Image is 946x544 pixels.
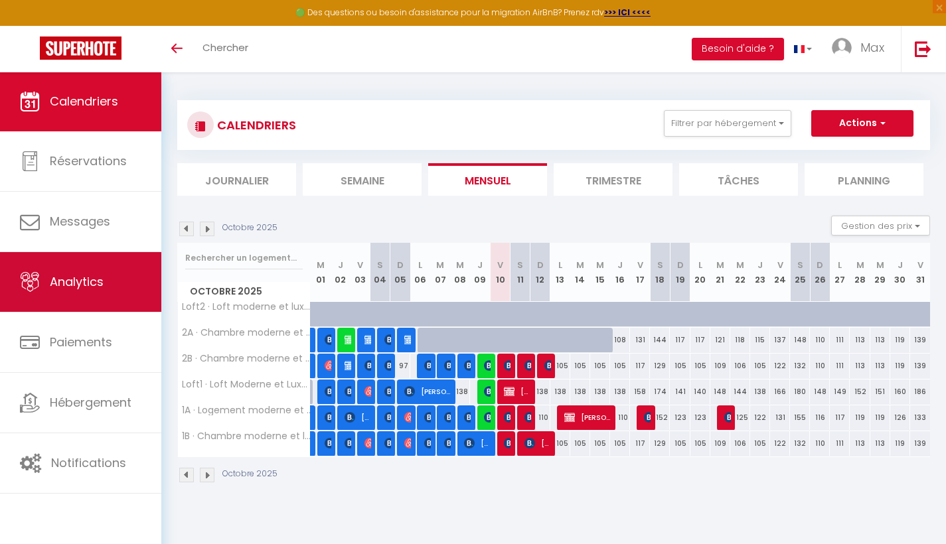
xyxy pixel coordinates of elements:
[805,163,923,196] li: Planning
[830,431,850,456] div: 111
[698,259,702,271] abbr: L
[50,213,110,230] span: Messages
[193,26,258,72] a: Chercher
[397,259,404,271] abbr: D
[610,354,630,378] div: 105
[650,379,670,404] div: 174
[915,40,931,57] img: logout
[630,243,650,302] th: 17
[650,354,670,378] div: 129
[544,353,551,378] span: Letenre [PERSON_NAME]
[710,379,730,404] div: 148
[750,328,770,352] div: 115
[650,431,670,456] div: 129
[345,353,351,378] span: [PERSON_NAME]
[511,243,530,302] th: 11
[50,394,131,411] span: Hébergement
[504,379,530,404] span: [PERSON_NAME]
[650,243,670,302] th: 18
[790,328,810,352] div: 148
[590,431,610,456] div: 105
[364,431,371,456] span: [PERSON_NAME]
[730,354,750,378] div: 106
[716,259,724,271] abbr: M
[870,431,890,456] div: 113
[504,431,511,456] span: [PERSON_NAME]
[810,431,830,456] div: 110
[692,38,784,60] button: Besoin d'aide ?
[384,353,391,378] span: Maelle Toure
[214,110,296,140] h3: CALENDRIERS
[570,354,590,378] div: 105
[484,353,491,378] span: [PERSON_NAME]
[550,379,570,404] div: 138
[504,353,511,378] span: [PERSON_NAME]
[710,243,730,302] th: 21
[730,405,750,430] div: 125
[777,259,783,271] abbr: V
[831,216,930,236] button: Gestion des prix
[345,327,351,352] span: [PERSON_NAME]
[750,243,770,302] th: 23
[550,431,570,456] div: 105
[530,379,550,404] div: 138
[910,431,930,456] div: 139
[477,259,483,271] abbr: J
[325,405,331,430] span: [PERSON_NAME]
[311,354,317,379] a: [PERSON_NAME]
[690,431,710,456] div: 105
[810,405,830,430] div: 116
[770,431,790,456] div: 122
[180,405,313,415] span: 1A · Logement moderne et luxueux à côté de l'aéroport
[670,354,690,378] div: 105
[860,39,884,56] span: Max
[570,431,590,456] div: 105
[610,328,630,352] div: 108
[790,354,810,378] div: 132
[910,354,930,378] div: 139
[404,405,411,430] span: [PERSON_NAME]
[650,328,670,352] div: 144
[730,243,750,302] th: 22
[670,431,690,456] div: 105
[384,379,391,404] span: [PERSON_NAME]
[690,243,710,302] th: 20
[810,243,830,302] th: 26
[311,243,331,302] th: 01
[604,7,651,18] strong: >>> ICI <<<<
[637,259,643,271] abbr: V
[817,259,823,271] abbr: D
[590,354,610,378] div: 105
[180,379,313,389] span: Loft1 · Loft Moderne et Luxueux à côté de l'aéroport!
[50,273,104,290] span: Analytics
[890,431,910,456] div: 119
[504,405,511,430] span: [PERSON_NAME]
[730,379,750,404] div: 144
[650,405,670,430] div: 152
[390,354,410,378] div: 97
[464,431,491,456] span: [PERSON_NAME]
[444,405,451,430] span: [PERSON_NAME]
[554,163,672,196] li: Trimestre
[910,379,930,404] div: 186
[710,328,730,352] div: 121
[524,431,551,456] span: [PERSON_NAME]
[630,431,650,456] div: 117
[456,259,464,271] abbr: M
[617,259,623,271] abbr: J
[404,431,411,456] span: Metin Gencoglu
[464,405,471,430] span: Mees Hilbrink
[490,243,510,302] th: 10
[222,222,277,234] p: Octobre 2025
[364,379,371,404] span: Mourad Goudane
[770,405,790,430] div: 131
[850,354,870,378] div: 113
[690,379,710,404] div: 140
[890,243,910,302] th: 30
[450,243,470,302] th: 08
[830,354,850,378] div: 111
[830,243,850,302] th: 27
[436,259,444,271] abbr: M
[410,243,430,302] th: 06
[790,379,810,404] div: 180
